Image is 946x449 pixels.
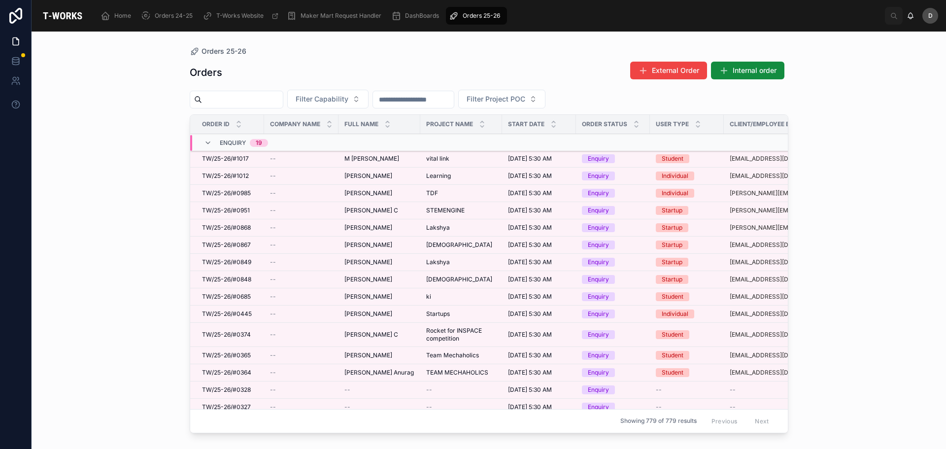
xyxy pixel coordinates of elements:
[730,293,816,301] a: [EMAIL_ADDRESS][DOMAIN_NAME]
[662,310,688,318] div: Individual
[508,403,552,411] span: [DATE] 5:30 AM
[270,241,333,249] a: --
[508,310,552,318] span: [DATE] 5:30 AM
[202,224,258,232] a: TW/25-26/#0868
[656,330,718,339] a: Student
[508,120,544,128] span: Start Date
[730,189,816,197] a: [PERSON_NAME][EMAIL_ADDRESS][DOMAIN_NAME]
[388,7,446,25] a: DashBoards
[344,386,350,394] span: --
[582,292,644,301] a: Enquiry
[270,172,333,180] a: --
[588,330,609,339] div: Enquiry
[656,403,662,411] span: --
[656,172,718,180] a: Individual
[730,258,816,266] a: [EMAIL_ADDRESS][DOMAIN_NAME]
[270,276,333,283] a: --
[928,12,933,20] span: D
[405,12,439,20] span: DashBoards
[426,189,438,197] span: TDF
[508,293,552,301] span: [DATE] 5:30 AM
[270,351,276,359] span: --
[344,293,392,301] span: [PERSON_NAME]
[270,258,333,266] a: --
[270,120,320,128] span: Company Name
[202,369,258,377] a: TW/25-26/#0364
[508,207,570,214] a: [DATE] 5:30 AM
[582,330,644,339] a: Enquiry
[344,331,414,339] a: [PERSON_NAME] C
[662,368,683,377] div: Student
[662,223,682,232] div: Startup
[508,369,552,377] span: [DATE] 5:30 AM
[270,293,333,301] a: --
[344,224,392,232] span: [PERSON_NAME]
[270,155,276,163] span: --
[582,223,644,232] a: Enquiry
[730,369,816,377] a: [EMAIL_ADDRESS][DOMAIN_NAME]
[426,403,432,411] span: --
[344,155,399,163] span: M [PERSON_NAME]
[730,310,816,318] a: [EMAIL_ADDRESS][DOMAIN_NAME]
[730,155,816,163] a: [EMAIL_ADDRESS][DOMAIN_NAME]
[270,310,333,318] a: --
[270,207,276,214] span: --
[620,417,697,425] span: Showing 779 of 779 results
[662,351,683,360] div: Student
[202,331,251,339] span: TW/25-26/#0374
[508,331,570,339] a: [DATE] 5:30 AM
[202,120,230,128] span: Order ID
[344,310,414,318] a: [PERSON_NAME]
[588,189,609,198] div: Enquiry
[582,206,644,215] a: Enquiry
[656,351,718,360] a: Student
[508,386,570,394] a: [DATE] 5:30 AM
[730,386,736,394] span: --
[270,369,333,377] a: --
[270,189,333,197] a: --
[426,258,496,266] a: Lakshya
[426,189,496,197] a: TDF
[98,7,138,25] a: Home
[190,66,222,79] h1: Orders
[270,241,276,249] span: --
[588,385,609,394] div: Enquiry
[301,12,381,20] span: Maker Mart Request Handler
[202,386,258,394] a: TW/25-26/#0328
[656,386,662,394] span: --
[202,189,258,197] a: TW/25-26/#0985
[344,258,414,266] a: [PERSON_NAME]
[446,7,507,25] a: Orders 25-26
[220,139,246,147] span: Enquiry
[588,351,609,360] div: Enquiry
[344,172,414,180] a: [PERSON_NAME]
[202,258,258,266] a: TW/25-26/#0849
[344,258,392,266] span: [PERSON_NAME]
[656,386,718,394] a: --
[733,66,777,75] span: Internal order
[202,331,258,339] a: TW/25-26/#0374
[463,12,500,20] span: Orders 25-26
[190,46,246,56] a: Orders 25-26
[656,120,689,128] span: User Type
[582,403,644,412] a: Enquiry
[296,94,348,104] span: Filter Capability
[202,207,250,214] span: TW/25-26/#0951
[270,293,276,301] span: --
[344,276,414,283] a: [PERSON_NAME]
[270,403,333,411] a: --
[508,224,570,232] a: [DATE] 5:30 AM
[656,275,718,284] a: Startup
[426,172,496,180] a: Learning
[730,276,816,283] a: [EMAIL_ADDRESS][DOMAIN_NAME]
[588,310,609,318] div: Enquiry
[202,276,258,283] a: TW/25-26/#0848
[426,276,492,283] span: [DEMOGRAPHIC_DATA]
[662,154,683,163] div: Student
[202,351,251,359] span: TW/25-26/#0365
[656,223,718,232] a: Startup
[344,369,414,377] a: [PERSON_NAME] Anurag
[582,310,644,318] a: Enquiry
[508,207,552,214] span: [DATE] 5:30 AM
